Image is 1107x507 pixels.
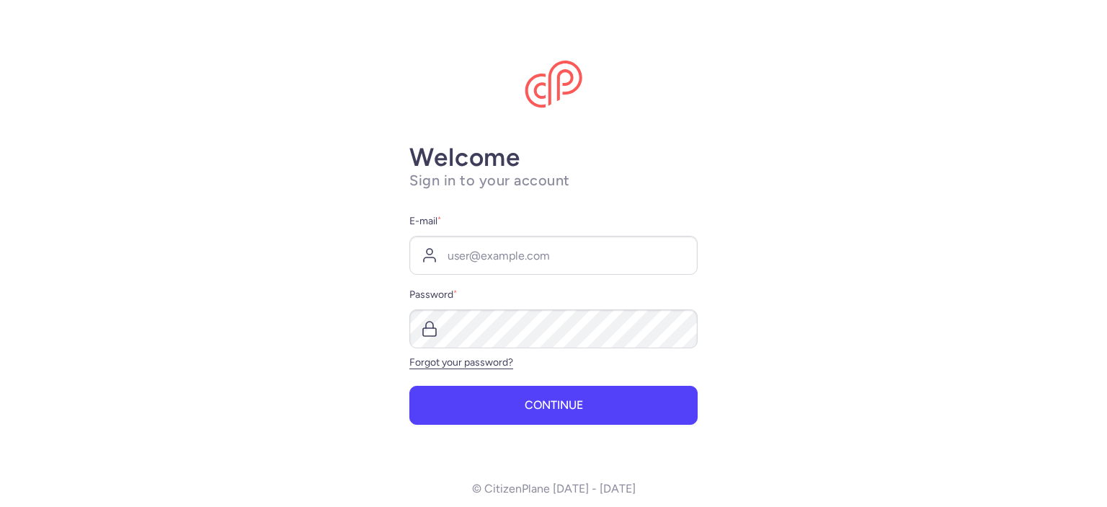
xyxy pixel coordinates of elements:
[525,399,583,412] span: Continue
[409,286,698,304] label: Password
[409,142,520,172] strong: Welcome
[525,61,582,108] img: CitizenPlane logo
[409,236,698,275] input: user@example.com
[409,213,698,230] label: E-mail
[472,482,636,495] p: © CitizenPlane [DATE] - [DATE]
[409,356,513,369] a: Forgot your password?
[409,172,698,190] h1: Sign in to your account
[409,386,698,425] button: Continue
